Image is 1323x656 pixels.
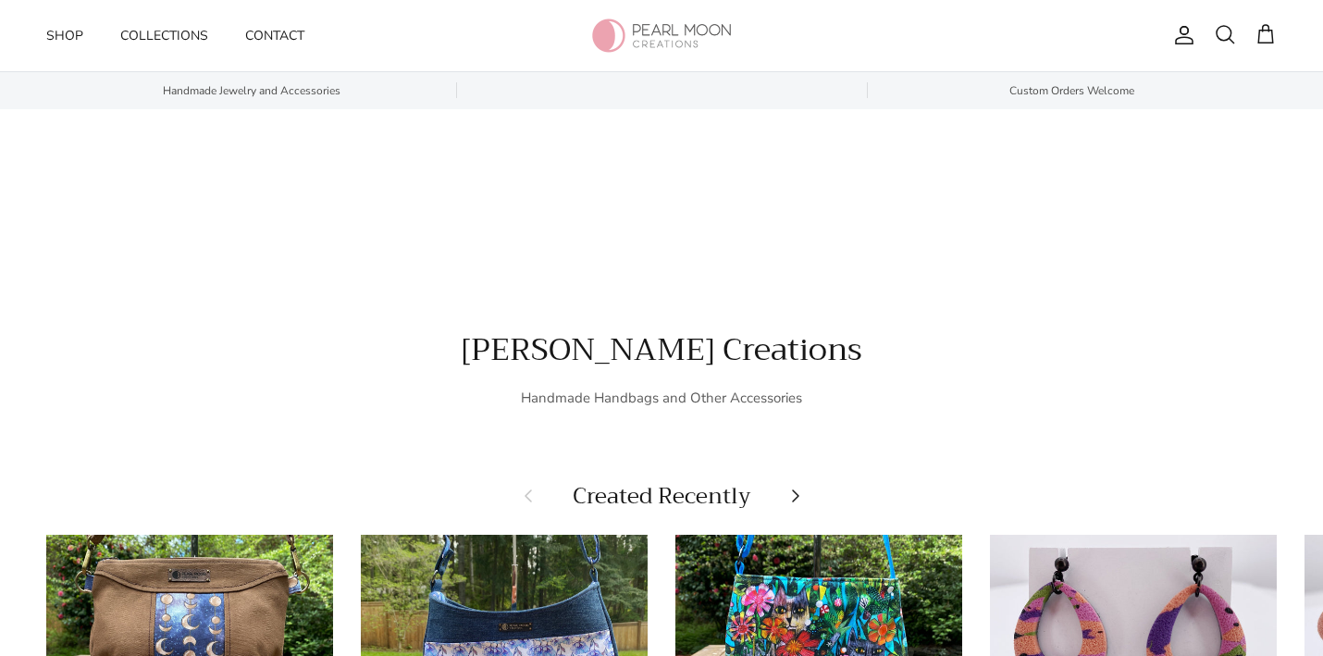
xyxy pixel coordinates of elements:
a: Shop [30,6,100,66]
h2: [PERSON_NAME] Creations [328,331,995,369]
a: Collections [104,6,225,66]
span: Custom Orders Welcome [885,83,1258,99]
a: Created Recently [573,477,751,515]
a: Custom Orders Welcome [867,83,1277,99]
img: Pearl Moon Creations [592,19,731,53]
a: Contact [229,6,321,66]
p: Handmade Handbags and Other Accessories [328,387,995,409]
span: Handmade Jewelry and Accessories [65,83,438,99]
a: Account [1166,24,1195,46]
